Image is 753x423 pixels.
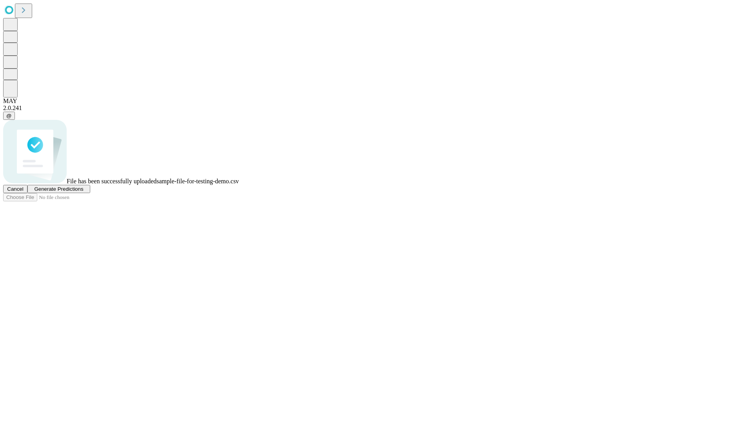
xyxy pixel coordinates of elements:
span: @ [6,113,12,119]
span: File has been successfully uploaded [67,178,156,184]
button: Cancel [3,185,27,193]
span: Cancel [7,186,24,192]
button: @ [3,112,15,120]
div: MAY [3,98,750,105]
button: Generate Predictions [27,185,90,193]
span: sample-file-for-testing-demo.csv [156,178,239,184]
span: Generate Predictions [34,186,83,192]
div: 2.0.241 [3,105,750,112]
